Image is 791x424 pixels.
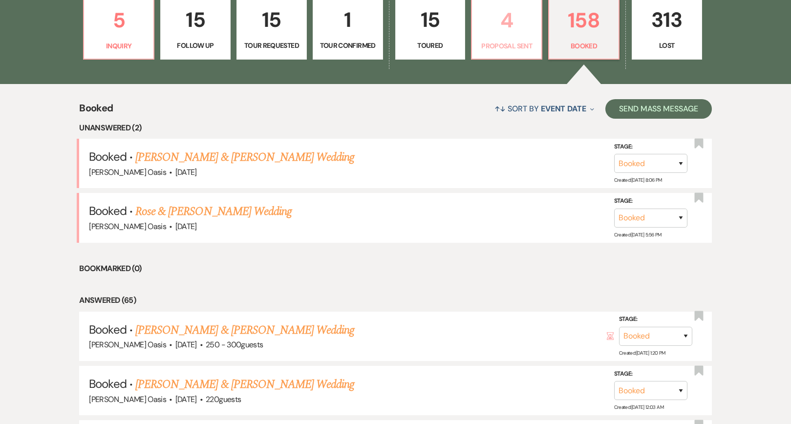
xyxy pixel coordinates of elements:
span: 220 guests [206,394,241,404]
span: 250 - 300 guests [206,339,263,350]
span: Created: [DATE] 5:56 PM [614,231,662,237]
span: [DATE] [175,339,197,350]
li: Bookmarked (0) [79,262,711,275]
p: 158 [555,4,613,37]
span: Booked [89,322,126,337]
label: Stage: [614,368,687,379]
span: Booked [89,149,126,164]
span: Booked [89,376,126,391]
label: Stage: [619,314,692,325]
label: Stage: [614,142,687,152]
p: Booked [555,41,613,51]
a: Rose & [PERSON_NAME] Wedding [135,203,292,220]
a: [PERSON_NAME] & [PERSON_NAME] Wedding [135,376,354,393]
span: Booked [79,101,113,122]
p: Inquiry [90,41,148,51]
span: Created: [DATE] 8:06 PM [614,177,662,183]
span: [DATE] [175,167,197,177]
li: Answered (65) [79,294,711,307]
span: [DATE] [175,221,197,232]
p: 313 [638,3,696,36]
span: [PERSON_NAME] Oasis [89,221,166,232]
p: Lost [638,40,696,51]
p: Tour Confirmed [319,40,377,51]
span: [PERSON_NAME] Oasis [89,339,166,350]
p: 1 [319,3,377,36]
p: 15 [243,3,300,36]
span: [DATE] [175,394,197,404]
span: Booked [89,203,126,218]
button: Sort By Event Date [491,96,598,122]
p: 15 [402,3,459,36]
li: Unanswered (2) [79,122,711,134]
p: Tour Requested [243,40,300,51]
a: [PERSON_NAME] & [PERSON_NAME] Wedding [135,321,354,339]
p: Toured [402,40,459,51]
p: 4 [478,4,535,37]
button: Send Mass Message [605,99,712,119]
span: Created: [DATE] 1:20 PM [619,350,665,356]
p: 5 [90,4,148,37]
span: [PERSON_NAME] Oasis [89,167,166,177]
label: Stage: [614,196,687,207]
a: [PERSON_NAME] & [PERSON_NAME] Wedding [135,148,354,166]
p: 15 [167,3,224,36]
span: Event Date [541,104,586,114]
span: Created: [DATE] 12:03 AM [614,404,663,410]
span: ↑↓ [494,104,506,114]
p: Proposal Sent [478,41,535,51]
span: [PERSON_NAME] Oasis [89,394,166,404]
p: Follow Up [167,40,224,51]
